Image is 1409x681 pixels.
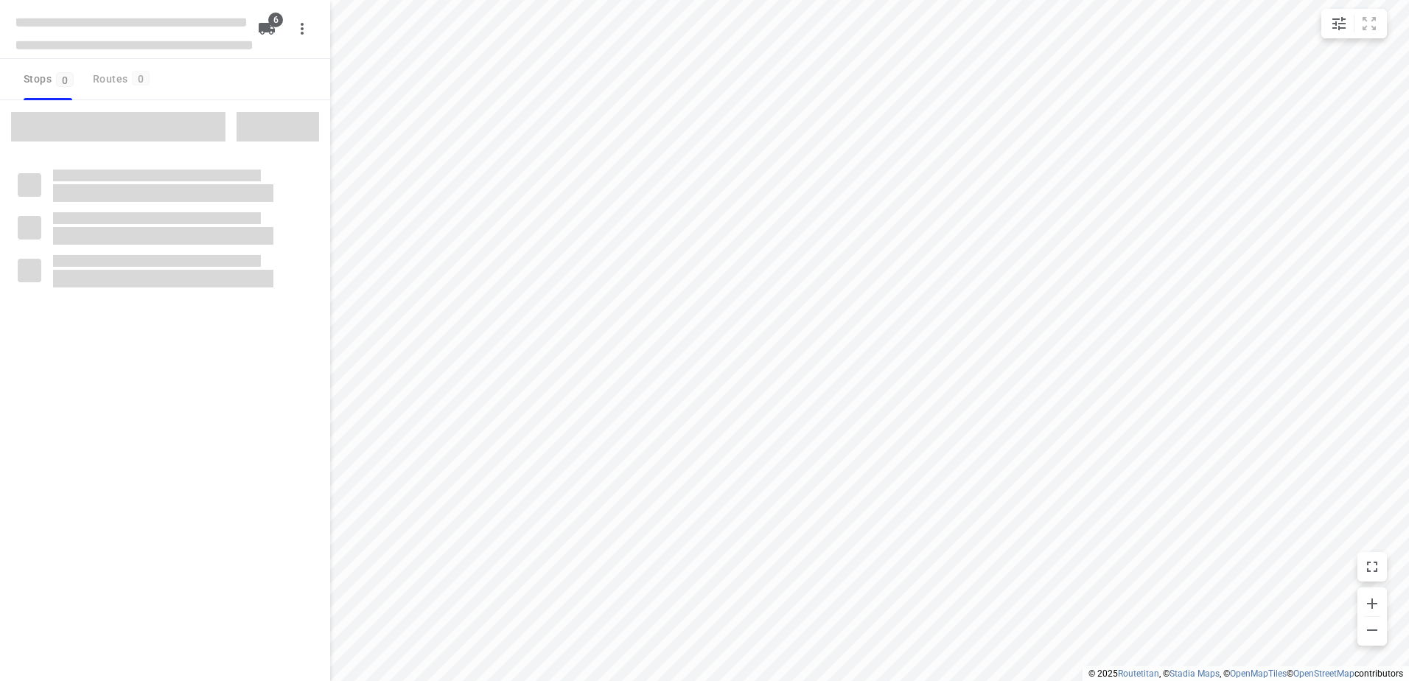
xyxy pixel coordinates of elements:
[1118,668,1159,679] a: Routetitan
[1321,9,1387,38] div: small contained button group
[1088,668,1403,679] li: © 2025 , © , © © contributors
[1293,668,1354,679] a: OpenStreetMap
[1230,668,1287,679] a: OpenMapTiles
[1169,668,1220,679] a: Stadia Maps
[1324,9,1354,38] button: Map settings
